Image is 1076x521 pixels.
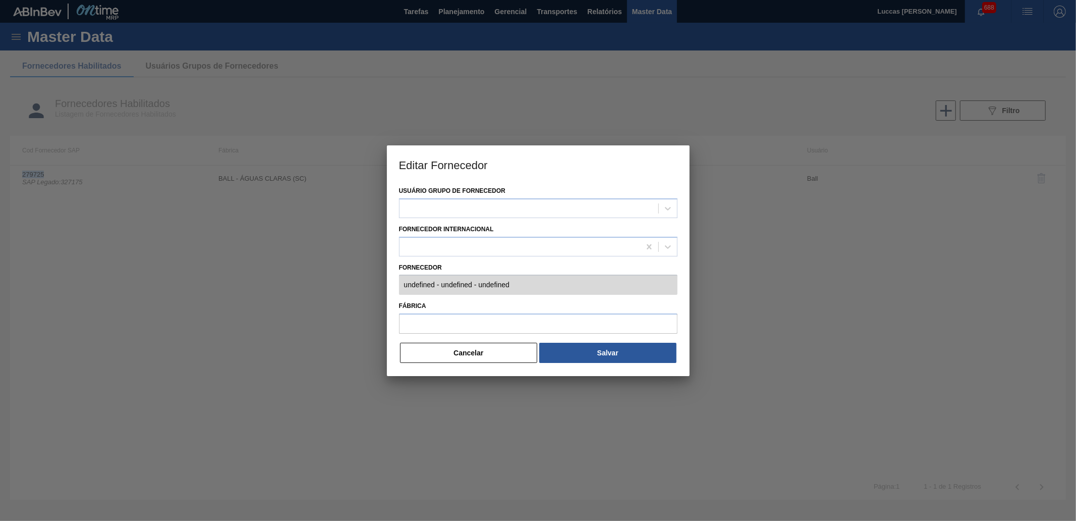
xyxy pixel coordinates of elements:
label: Fornecedor Internacional [399,226,494,233]
button: Cancelar [400,343,538,363]
button: Salvar [539,343,676,363]
label: Fábrica [399,299,677,314]
label: Usuário Grupo de Fornecedor [399,187,505,194]
label: Fornecedor [399,260,677,275]
h3: Editar Fornecedor [387,145,690,184]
